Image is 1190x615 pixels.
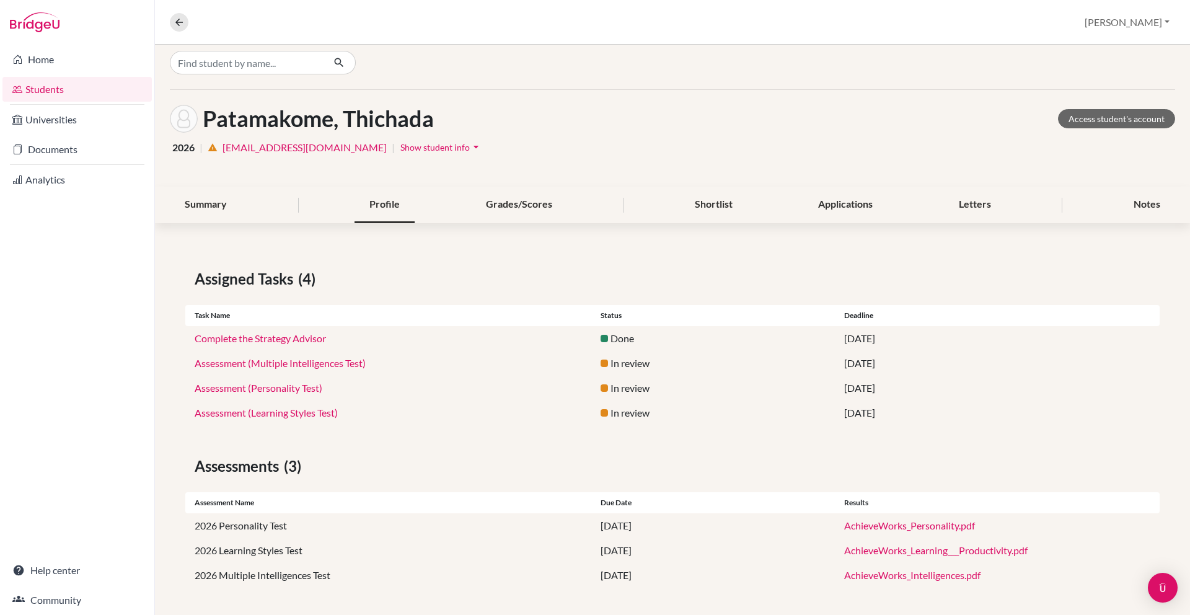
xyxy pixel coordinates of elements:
div: Profile [355,187,415,223]
a: Home [2,47,152,72]
div: Task name [185,310,591,321]
div: In review [591,405,835,420]
div: 2026 Personality Test [185,518,591,533]
div: [DATE] [835,331,1160,346]
a: [EMAIL_ADDRESS][DOMAIN_NAME] [223,140,387,155]
span: Assessments [195,455,284,477]
div: [DATE] [835,356,1160,371]
img: Thichada Patamakome's avatar [170,105,198,133]
h1: Patamakome, Thichada [203,105,434,132]
a: Assessment (Multiple Intelligences Test) [195,357,366,369]
div: Deadline [835,310,1160,321]
div: Open Intercom Messenger [1148,573,1178,603]
div: In review [591,381,835,396]
a: Help center [2,558,152,583]
a: Documents [2,137,152,162]
div: Notes [1119,187,1175,223]
div: Grades/Scores [471,187,567,223]
a: Assessment (Learning Styles Test) [195,407,338,418]
span: 2026 [172,140,195,155]
a: AchieveWorks_Intelligences.pdf [844,569,981,581]
a: Assessment (Personality Test) [195,382,322,394]
div: Summary [170,187,242,223]
span: Assigned Tasks [195,268,298,290]
div: [DATE] [591,543,835,558]
div: In review [591,356,835,371]
div: Applications [803,187,888,223]
img: Bridge-U [10,12,59,32]
div: 2026 Learning Styles Test [185,543,591,558]
a: Universities [2,107,152,132]
div: [DATE] [591,568,835,583]
a: Access student's account [1058,109,1175,128]
div: 2026 Multiple Intelligences Test [185,568,591,583]
div: [DATE] [835,405,1160,420]
div: [DATE] [591,518,835,533]
a: Analytics [2,167,152,192]
a: AchieveWorks_Learning___Productivity.pdf [844,544,1028,556]
span: (4) [298,268,320,290]
span: | [200,140,203,155]
button: Show student infoarrow_drop_down [400,138,483,157]
a: AchieveWorks_Personality.pdf [844,520,975,531]
a: Complete the Strategy Advisor [195,332,326,344]
a: Community [2,588,152,613]
i: arrow_drop_down [470,141,482,153]
span: | [392,140,395,155]
div: [DATE] [835,381,1160,396]
div: Shortlist [680,187,747,223]
span: Show student info [400,142,470,153]
div: Done [591,331,835,346]
div: Letters [944,187,1006,223]
div: Status [591,310,835,321]
div: Due date [591,497,835,508]
div: Results [835,497,1160,508]
input: Find student by name... [170,51,324,74]
span: (3) [284,455,306,477]
div: Assessment name [185,497,591,508]
i: warning [208,143,218,153]
a: Students [2,77,152,102]
button: [PERSON_NAME] [1079,11,1175,34]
